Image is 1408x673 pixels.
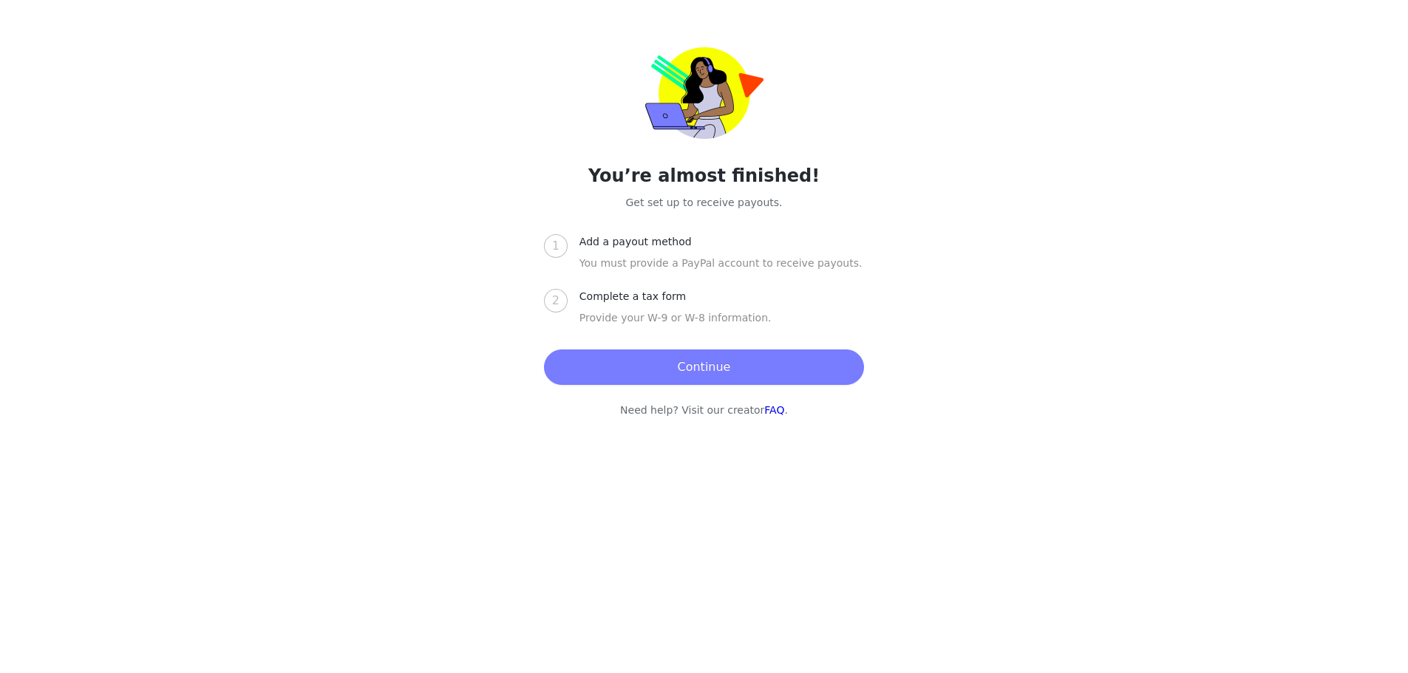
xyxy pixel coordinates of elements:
p: Get set up to receive payouts. [464,195,945,211]
div: Add a payout method [579,234,704,250]
button: Continue [544,349,864,385]
span: 1 [552,239,560,253]
img: trolley-payout-onboarding.png [645,47,763,139]
div: Provide your W-9 or W-8 information. [579,310,864,344]
a: FAQ [764,404,784,416]
div: You must provide a PayPal account to receive payouts. [579,256,864,289]
h2: You’re almost finished! [464,163,945,189]
div: Complete a tax form [579,289,698,304]
p: Need help? Visit our creator . [464,403,945,418]
span: 2 [552,293,560,307]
